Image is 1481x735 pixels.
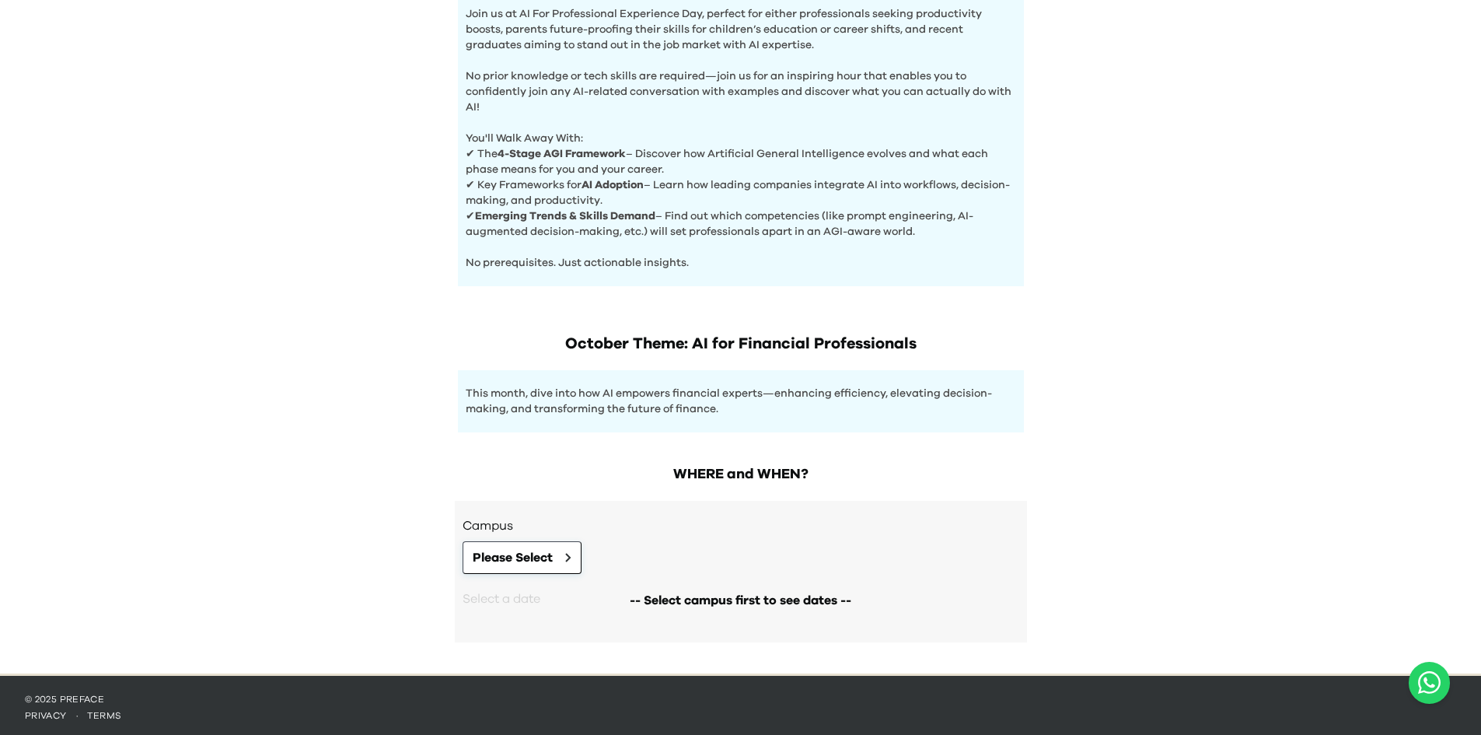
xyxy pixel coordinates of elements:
a: terms [87,711,122,720]
h2: WHERE and WHEN? [455,464,1027,485]
p: No prior knowledge or tech skills are required—join us for an inspiring hour that enables you to ... [466,53,1016,115]
h1: October Theme: AI for Financial Professionals [458,333,1024,355]
b: 4-Stage AGI Framework [498,149,626,159]
span: Please Select [473,548,553,567]
button: Open WhatsApp chat [1409,662,1450,704]
p: No prerequisites. Just actionable insights. [466,240,1016,271]
p: ✔ – Find out which competencies (like prompt engineering, AI-augmented decision-making, etc.) wil... [466,208,1016,240]
p: ✔ The – Discover how Artificial General Intelligence evolves and what each phase means for you an... [466,146,1016,177]
span: -- Select campus first to see dates -- [630,591,851,610]
p: You'll Walk Away With: [466,115,1016,146]
a: Chat with us on WhatsApp [1409,662,1450,704]
span: · [67,711,87,720]
a: privacy [25,711,67,720]
h3: Campus [463,516,1019,535]
p: © 2025 Preface [25,693,1456,705]
b: Emerging Trends & Skills Demand [475,211,655,222]
p: ✔ Key Frameworks for – Learn how leading companies integrate AI into workflows, decision-making, ... [466,177,1016,208]
p: This month, dive into how AI empowers financial experts—enhancing efficiency, elevating decision-... [466,386,1016,417]
button: Please Select [463,541,582,574]
b: AI Adoption [582,180,644,191]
